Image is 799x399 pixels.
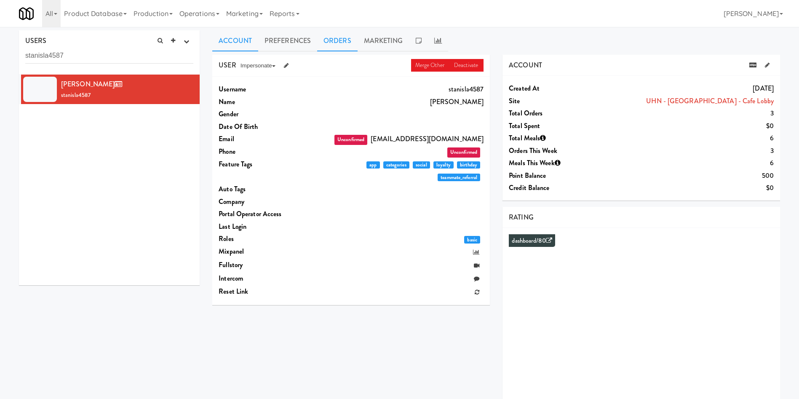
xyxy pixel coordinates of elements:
dd: [EMAIL_ADDRESS][DOMAIN_NAME] [325,133,484,145]
span: loyalty [433,161,454,169]
a: Orders [317,30,358,51]
dt: Phone [219,145,325,158]
dt: Gender [219,108,325,121]
span: USERS [25,36,47,46]
dt: Point Balance [509,169,615,182]
a: Marketing [358,30,409,51]
dt: Site [509,95,615,107]
span: RATING [509,212,534,222]
a: UHN - [GEOGRAPHIC_DATA] - Cafe Lobby [646,96,774,106]
dt: Created at [509,82,615,95]
button: Impersonate [236,59,280,72]
dt: Portal Operator Access [219,208,325,220]
span: app [366,161,380,169]
li: [PERSON_NAME]stanisla4587 [19,75,200,104]
span: ACCOUNT [509,60,542,70]
dt: Total Spent [509,120,615,132]
span: USER [219,60,236,70]
dd: 3 [615,107,774,120]
span: Unconfirmed [447,147,480,158]
a: Merge Other [411,59,450,72]
a: Account [212,30,258,51]
dt: Intercom [219,272,325,285]
dt: Mixpanel [219,245,325,258]
dd: 500 [615,169,774,182]
img: Micromart [19,6,34,21]
span: basic [464,236,480,244]
span: social [413,161,430,169]
dd: $0 [615,182,774,194]
dt: Feature Tags [219,158,325,171]
dt: Credit Balance [509,182,615,194]
dt: Orders This Week [509,145,615,157]
dt: Date Of Birth [219,121,325,133]
dt: Email [219,133,325,145]
dt: Total Meals [509,132,615,145]
dd: 6 [615,157,774,169]
span: [PERSON_NAME] [61,79,126,89]
span: teammate_referral [438,174,480,181]
dt: Last login [219,220,325,233]
dt: Username [219,83,325,96]
dd: [PERSON_NAME] [325,96,484,108]
a: Deactivate [450,59,484,72]
span: stanisla4587 [61,91,91,99]
dt: Roles [219,233,325,245]
dd: stanisla4587 [325,83,484,96]
dd: 6 [615,132,774,145]
a: dashboard/80 [512,236,552,245]
dd: 3 [615,145,774,157]
span: Unconfirmed [334,135,367,145]
dt: Company [219,195,325,208]
dt: Name [219,96,325,108]
dt: Auto Tags [219,183,325,195]
dt: Meals This Week [509,157,615,169]
span: categories [383,161,409,169]
a: Preferences [258,30,317,51]
dt: Fullstory [219,259,325,271]
dd: [DATE] [615,82,774,95]
dt: Reset link [219,285,325,298]
dd: $0 [615,120,774,132]
span: birthday [457,161,480,169]
dt: Total Orders [509,107,615,120]
input: Search user [25,48,193,64]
